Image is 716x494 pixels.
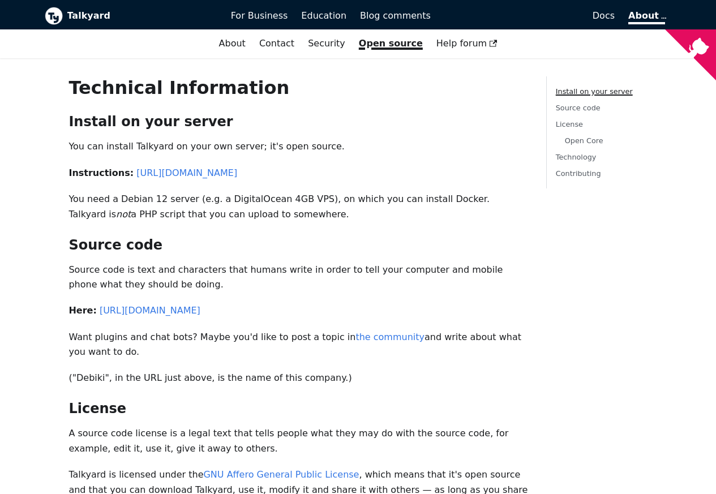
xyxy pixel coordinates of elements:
[353,6,438,25] a: Blog comments
[438,6,621,25] a: Docs
[628,10,664,24] a: About
[556,87,633,96] a: Install on your server
[565,136,603,145] a: Open Core
[68,263,528,293] p: Source code is text and characters that humans write in order to tell your computer and mobile ph...
[68,426,528,456] p: A source code license is a legal text that tells people what they may do with the source code, fo...
[252,34,301,53] a: Contact
[430,34,504,53] a: Help forum
[68,167,134,178] strong: Instructions:
[360,10,431,21] span: Blog comments
[68,113,528,130] h2: Install on your server
[45,7,63,25] img: Talkyard logo
[556,104,601,112] a: Source code
[301,34,352,53] a: Security
[116,209,131,220] em: not
[100,305,200,316] a: [URL][DOMAIN_NAME]
[68,330,528,360] p: Want plugins and chat bots? Maybe you'd like to post a topic in and write about what you want to do.
[224,6,295,25] a: For Business
[294,6,353,25] a: Education
[45,7,215,25] a: Talkyard logoTalkyard
[556,153,597,161] a: Technology
[556,169,601,178] a: Contributing
[301,10,346,21] span: Education
[67,8,215,23] b: Talkyard
[355,332,425,342] a: the community
[556,120,583,128] a: License
[136,167,237,178] a: [URL][DOMAIN_NAME]
[203,469,359,480] a: GNU Affero General Public License
[436,38,498,49] span: Help forum
[593,10,615,21] span: Docs
[68,139,528,154] p: You can install Talkyard on your own server; it's open source.
[231,10,288,21] span: For Business
[68,76,528,99] h1: Technical Information
[68,237,528,254] h2: Source code
[68,371,528,385] p: ("Debiki", in the URL just above, is the name of this company.)
[352,34,430,53] a: Open source
[68,305,96,316] strong: Here:
[68,400,528,417] h2: License
[212,34,252,53] a: About
[68,192,528,222] p: You need a Debian 12 server (e.g. a DigitalOcean 4GB VPS), on which you can install Docker. Talky...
